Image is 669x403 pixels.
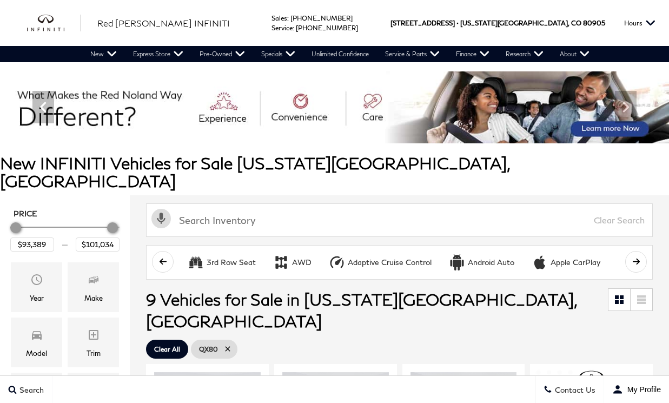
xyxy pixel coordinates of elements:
[17,385,44,394] span: Search
[26,347,47,359] div: Model
[146,289,577,331] span: 9 Vehicles for Sale in [US_STATE][GEOGRAPHIC_DATA], [GEOGRAPHIC_DATA]
[623,385,661,394] span: My Profile
[14,209,116,219] h5: Price
[551,257,600,267] div: Apple CarPlay
[390,19,605,27] a: [STREET_ADDRESS] • [US_STATE][GEOGRAPHIC_DATA], CO 80905
[151,209,171,228] svg: Click to toggle on voice search
[532,254,548,270] div: Apple CarPlay
[526,251,606,274] button: Apple CarPlayApple CarPlay
[552,46,598,62] a: About
[30,326,43,347] span: Model
[296,24,358,32] a: [PHONE_NUMBER]
[154,342,180,356] span: Clear All
[82,46,125,62] a: New
[11,318,62,367] div: ModelModel
[27,15,81,32] a: infiniti
[348,257,432,267] div: Adaptive Cruise Control
[287,14,289,22] span: :
[323,251,438,274] button: Adaptive Cruise ControlAdaptive Cruise Control
[267,251,317,274] button: AWDAWD
[625,251,647,273] button: scroll right
[68,318,119,367] div: TrimTrim
[11,262,62,312] div: YearYear
[146,203,653,237] input: Search Inventory
[188,254,204,270] div: 3rd Row Seat
[329,254,345,270] div: Adaptive Cruise Control
[107,222,118,233] div: Maximum Price
[303,46,377,62] a: Unlimited Confidence
[10,237,54,252] input: Minimum
[152,251,174,273] button: scroll left
[253,46,303,62] a: Specials
[87,347,101,359] div: Trim
[125,46,191,62] a: Express Store
[292,257,312,267] div: AWD
[87,270,100,292] span: Make
[27,15,81,32] img: INFINITI
[10,219,120,252] div: Price
[87,326,100,347] span: Trim
[271,14,287,22] span: Sales
[290,14,353,22] a: [PHONE_NUMBER]
[448,46,498,62] a: Finance
[293,24,294,32] span: :
[97,17,230,30] a: Red [PERSON_NAME] INFINITI
[498,46,552,62] a: Research
[76,237,120,252] input: Maximum
[191,46,253,62] a: Pre-Owned
[30,270,43,292] span: Year
[468,257,514,267] div: Android Auto
[552,385,595,394] span: Contact Us
[182,251,262,274] button: 3rd Row Seat3rd Row Seat
[207,257,256,267] div: 3rd Row Seat
[82,46,598,62] nav: Main Navigation
[84,292,103,304] div: Make
[10,222,21,233] div: Minimum Price
[604,376,669,403] button: user-profile-menu
[97,18,230,28] span: Red [PERSON_NAME] INFINITI
[68,262,119,312] div: MakeMake
[377,46,448,62] a: Service & Parts
[443,251,520,274] button: Android AutoAndroid Auto
[199,342,218,356] span: QX80
[30,292,44,304] div: Year
[618,254,634,270] div: Backup Camera
[273,254,289,270] div: AWD
[449,254,465,270] div: Android Auto
[271,24,293,32] span: Service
